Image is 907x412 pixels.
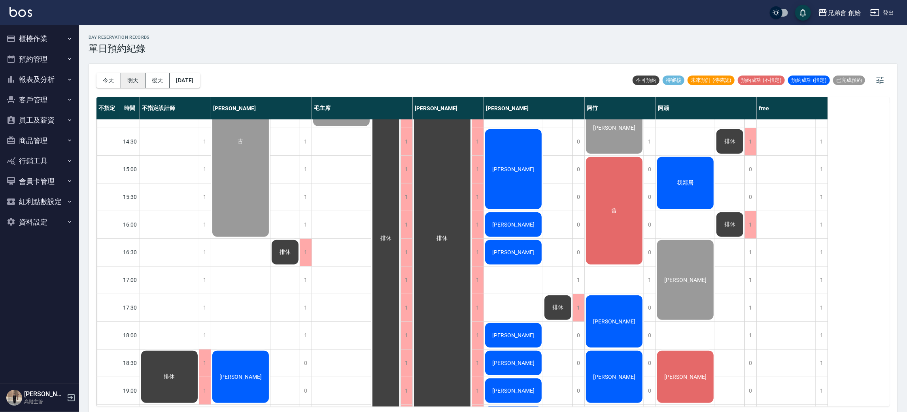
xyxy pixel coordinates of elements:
[573,183,584,211] div: 0
[491,166,536,172] span: [PERSON_NAME]
[300,211,312,238] div: 1
[723,221,737,228] span: 排休
[401,294,412,321] div: 1
[816,266,828,294] div: 1
[401,239,412,266] div: 1
[199,266,211,294] div: 1
[591,125,637,131] span: [PERSON_NAME]
[633,77,659,84] span: 不可預約
[199,128,211,155] div: 1
[312,97,413,119] div: 毛主席
[833,77,865,84] span: 已完成預約
[472,350,484,377] div: 1
[744,239,756,266] div: 1
[573,128,584,155] div: 0
[199,350,211,377] div: 1
[573,377,584,404] div: 0
[644,266,656,294] div: 1
[472,377,484,404] div: 1
[199,211,211,238] div: 1
[816,294,828,321] div: 1
[573,239,584,266] div: 0
[738,77,785,84] span: 預約成功 (不指定)
[591,374,637,380] span: [PERSON_NAME]
[573,350,584,377] div: 0
[644,239,656,266] div: 0
[278,249,292,256] span: 排休
[89,35,150,40] h2: day Reservation records
[9,7,32,17] img: Logo
[96,97,120,119] div: 不指定
[676,180,695,187] span: 我鄰居
[300,128,312,155] div: 1
[401,128,412,155] div: 1
[435,235,450,242] span: 排休
[472,266,484,294] div: 1
[484,97,585,119] div: [PERSON_NAME]
[644,211,656,238] div: 0
[300,156,312,183] div: 1
[472,294,484,321] div: 1
[744,183,756,211] div: 0
[644,322,656,349] div: 0
[744,377,756,404] div: 0
[300,377,312,404] div: 0
[744,322,756,349] div: 1
[816,183,828,211] div: 1
[491,249,536,255] span: [PERSON_NAME]
[573,294,584,321] div: 1
[120,183,140,211] div: 15:30
[551,304,565,311] span: 排休
[401,350,412,377] div: 1
[6,390,22,406] img: Person
[744,156,756,183] div: 0
[3,171,76,192] button: 會員卡管理
[3,49,76,70] button: 預約管理
[379,235,393,242] span: 排休
[472,211,484,238] div: 1
[688,77,735,84] span: 未來預訂 (待確認)
[163,373,177,380] span: 排休
[585,97,656,119] div: 阿竹
[816,350,828,377] div: 1
[300,322,312,349] div: 1
[120,266,140,294] div: 17:00
[644,350,656,377] div: 0
[401,322,412,349] div: 1
[401,156,412,183] div: 1
[744,128,756,155] div: 1
[644,377,656,404] div: 0
[644,294,656,321] div: 0
[170,73,200,88] button: [DATE]
[573,266,584,294] div: 1
[89,43,150,54] h3: 單日預約紀錄
[120,321,140,349] div: 18:00
[472,239,484,266] div: 1
[3,151,76,171] button: 行銷工具
[121,73,145,88] button: 明天
[199,322,211,349] div: 1
[199,183,211,211] div: 1
[788,77,830,84] span: 預約成功 (指定)
[401,211,412,238] div: 1
[744,211,756,238] div: 1
[199,156,211,183] div: 1
[300,183,312,211] div: 1
[401,266,412,294] div: 1
[218,374,263,380] span: [PERSON_NAME]
[120,238,140,266] div: 16:30
[401,377,412,404] div: 1
[145,73,170,88] button: 後天
[24,398,64,405] p: 高階主管
[816,377,828,404] div: 1
[491,360,536,366] span: [PERSON_NAME]
[816,239,828,266] div: 1
[867,6,898,20] button: 登出
[472,183,484,211] div: 1
[120,97,140,119] div: 時間
[300,294,312,321] div: 1
[3,212,76,232] button: 資料設定
[3,69,76,90] button: 報表及分析
[120,294,140,321] div: 17:30
[120,211,140,238] div: 16:00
